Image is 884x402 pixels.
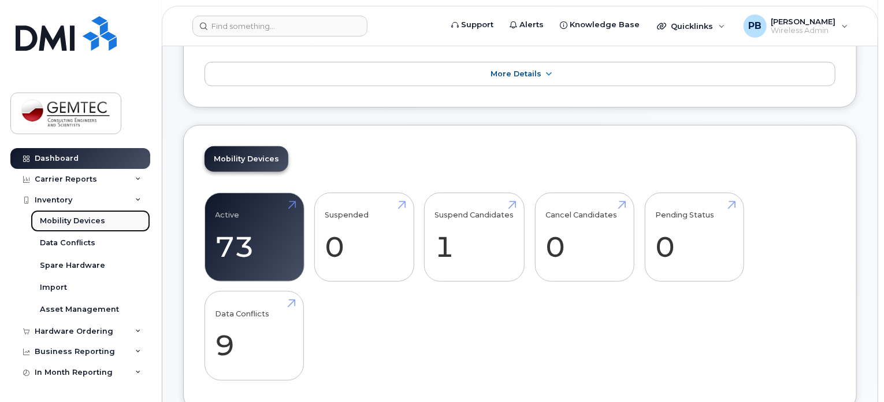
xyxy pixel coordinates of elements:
[491,69,541,78] span: More Details
[649,14,733,38] div: Quicklinks
[748,19,762,33] span: PB
[192,16,367,36] input: Find something...
[570,19,640,31] span: Knowledge Base
[671,21,713,31] span: Quicklinks
[443,13,502,36] a: Support
[552,13,648,36] a: Knowledge Base
[519,19,544,31] span: Alerts
[502,13,552,36] a: Alerts
[435,199,514,275] a: Suspend Candidates 1
[205,146,288,172] a: Mobility Devices
[736,14,856,38] div: Patricia Boulanger
[325,199,403,275] a: Suspended 0
[655,199,733,275] a: Pending Status 0
[461,19,493,31] span: Support
[771,26,836,35] span: Wireless Admin
[216,298,294,374] a: Data Conflicts 9
[771,17,836,26] span: [PERSON_NAME]
[545,199,623,275] a: Cancel Candidates 0
[216,199,294,275] a: Active 73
